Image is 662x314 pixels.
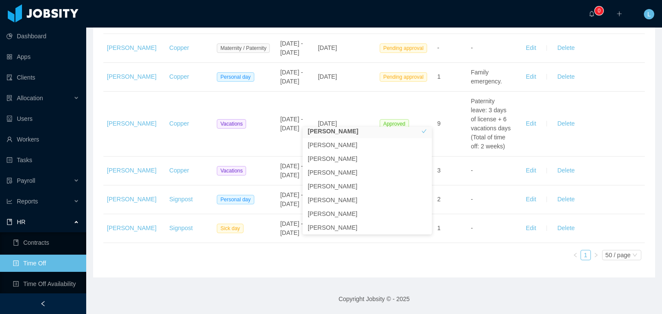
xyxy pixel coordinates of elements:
span: 3 [437,167,441,174]
span: Personal day [217,72,254,82]
span: Vacations [217,166,246,175]
span: Payroll [17,177,35,184]
span: Paternity leave: 3 days of license + 6 vacations days (Total of time off: 2 weeks) [471,98,511,150]
span: Reports [17,198,38,205]
a: icon: profileTime Off Availability [13,275,79,292]
i: icon: left [573,252,578,258]
i: icon: bell [589,11,595,17]
a: Signpost [169,196,193,203]
button: Delete [550,117,581,131]
button: Edit [519,222,543,235]
li: [PERSON_NAME] [303,138,432,152]
span: 9 [437,120,441,127]
i: icon: plus [616,11,622,17]
span: 1 [437,73,441,80]
button: Edit [519,193,543,206]
span: Maternity / Paternity [217,43,270,53]
span: 1 [437,225,441,231]
footer: Copyright Jobsity © - 2025 [86,284,662,314]
span: [DATE] - [DATE] [280,40,303,56]
a: Copper [169,167,189,174]
i: icon: check [422,170,427,175]
button: Delete [550,193,581,206]
a: [PERSON_NAME] [107,167,156,174]
i: icon: check [422,142,427,148]
span: - [471,44,473,51]
i: icon: right [593,252,599,258]
li: [PERSON_NAME] [303,152,432,166]
a: icon: profileTasks [6,151,79,169]
a: Copper [169,73,189,80]
a: Signpost [169,225,193,231]
i: icon: check [422,129,427,134]
span: Pending approval [380,72,427,82]
i: icon: file-protect [6,178,12,184]
button: Delete [550,41,581,55]
span: Sick day [217,224,243,233]
a: icon: userWorkers [6,131,79,148]
a: [PERSON_NAME] [107,120,156,127]
button: Delete [550,222,581,235]
span: - [437,44,440,51]
button: Edit [519,41,543,55]
span: 2 [437,196,441,203]
i: icon: book [6,219,12,225]
span: L [647,9,651,19]
a: [PERSON_NAME] [107,44,156,51]
a: [PERSON_NAME] [107,196,156,203]
li: 1 [581,250,591,260]
div: 50 / page [606,250,631,260]
a: [PERSON_NAME] [107,225,156,231]
a: icon: bookContracts [13,234,79,251]
button: Edit [519,164,543,178]
i: icon: check [422,184,427,189]
li: [PERSON_NAME] [303,166,432,179]
span: Pending approval [380,43,427,53]
a: icon: profileTime Off [13,255,79,272]
span: [DATE] - [DATE] [280,69,303,85]
a: Copper [169,44,189,51]
span: - [471,196,473,203]
span: [DATE] [318,120,337,127]
span: Allocation [17,95,43,102]
button: Delete [550,164,581,178]
a: icon: auditClients [6,69,79,86]
li: [PERSON_NAME] [303,124,432,138]
li: Next Page [591,250,601,260]
span: [DATE] - [DATE] [280,116,303,132]
span: Personal day [217,195,254,204]
i: icon: check [422,156,427,161]
i: icon: solution [6,95,12,101]
i: icon: check [422,197,427,203]
span: [DATE] - [DATE] [280,191,303,207]
span: HR [17,219,25,225]
span: [DATE] [318,73,337,80]
span: Family emergency. [471,69,502,85]
i: icon: line-chart [6,198,12,204]
span: [DATE] - [DATE] [280,163,303,179]
li: [PERSON_NAME] [303,179,432,193]
i: icon: check [422,211,427,216]
span: Approved [380,119,409,129]
li: [PERSON_NAME] [303,193,432,207]
sup: 0 [595,6,603,15]
a: 1 [581,250,590,260]
button: Edit [519,70,543,84]
button: Edit [519,117,543,131]
i: icon: down [632,252,637,259]
a: [PERSON_NAME] [107,73,156,80]
a: icon: appstoreApps [6,48,79,65]
li: [PERSON_NAME] [303,207,432,221]
i: icon: check [422,225,427,230]
button: Delete [550,70,581,84]
span: - [471,167,473,174]
span: Vacations [217,119,246,129]
span: [DATE] - [DATE] [280,220,303,236]
li: Previous Page [570,250,581,260]
span: - [471,225,473,231]
a: icon: robotUsers [6,110,79,127]
li: [PERSON_NAME] [303,221,432,234]
span: [DATE] [318,44,337,51]
a: Copper [169,120,189,127]
a: icon: pie-chartDashboard [6,28,79,45]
